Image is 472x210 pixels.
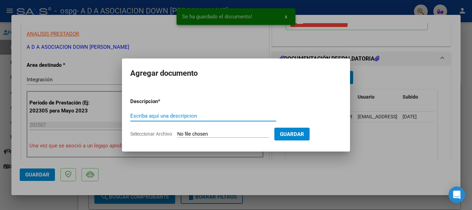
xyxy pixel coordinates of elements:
[449,186,465,203] div: Open Intercom Messenger
[130,131,172,137] span: Seleccionar Archivo
[130,98,194,106] p: Descripcion
[130,67,342,80] h2: Agregar documento
[274,128,310,140] button: Guardar
[280,131,304,137] span: Guardar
